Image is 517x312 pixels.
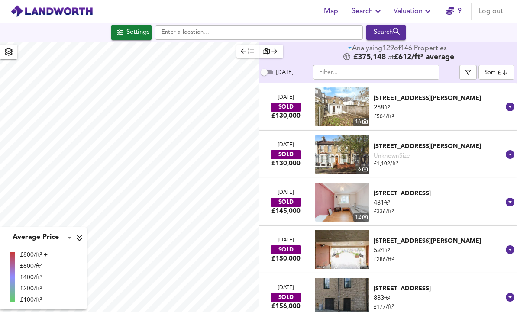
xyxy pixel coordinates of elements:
div: £800/ft² + [20,251,48,259]
svg: Show Details [505,149,515,160]
span: ft² [384,105,390,111]
div: [DATE] [278,94,294,101]
div: Run Your Search [366,25,406,40]
span: [DATE] [276,70,293,75]
div: [DATE]SOLD£130,000 property thumbnail 16 [STREET_ADDRESS][PERSON_NAME]258ft²£504/ft² [258,83,517,131]
span: ft² [384,200,390,206]
div: Search [368,27,404,38]
span: 431 [374,200,384,206]
input: Filter... [313,65,439,80]
svg: Show Details [505,197,515,207]
span: at [388,54,394,61]
div: [DATE] [278,237,294,244]
span: £ 375,148 [353,53,386,62]
div: of Propert ies [348,45,449,53]
img: logo [10,5,93,18]
span: ft² [384,248,390,254]
button: Search [366,25,406,40]
span: / ft² [386,114,394,119]
button: Map [317,3,345,20]
button: Log out [475,3,507,20]
div: [STREET_ADDRESS][PERSON_NAME] [374,94,504,103]
div: £145,000 [271,207,301,216]
div: £600/ft² [20,262,48,270]
span: £ 177 [374,305,394,310]
span: £ 286 [374,257,394,262]
div: £400/ft² [20,273,48,282]
span: ft² [384,296,390,301]
span: 524 [374,248,384,254]
img: property thumbnail [315,183,369,222]
a: property thumbnail 12 [315,183,369,222]
img: property thumbnail [315,135,369,174]
div: Sort [478,65,514,80]
a: property thumbnail 6 [315,135,369,174]
div: SOLD [271,245,301,254]
div: [DATE]SOLD£150,000 [STREET_ADDRESS][PERSON_NAME]524ft²£286/ft² [258,226,517,273]
button: Settings [111,25,152,40]
div: [DATE] [278,142,294,149]
span: 146 [401,45,412,53]
span: Search [352,5,383,17]
a: 9 [446,5,462,17]
img: streetview [315,230,369,269]
svg: Show Details [505,102,515,112]
div: £156,000 [271,302,301,311]
span: / ft² [386,304,394,310]
span: Log out [478,5,503,17]
span: 258 [374,105,384,111]
span: / ft² [386,257,394,262]
input: Enter a location... [155,25,363,40]
div: [STREET_ADDRESS][PERSON_NAME] [374,142,504,151]
div: £200/ft² [20,284,48,293]
span: £ 612 / ft² average [394,54,454,61]
div: 12 [353,213,369,222]
span: / ft² [390,161,398,167]
div: SOLD [271,293,301,302]
span: / ft² [386,209,394,215]
div: SOLD [271,150,301,159]
div: £150,000 [271,254,301,263]
button: Search [348,3,387,20]
div: Average Price [8,231,74,244]
div: 16 [353,118,369,126]
svg: Show Details [505,244,515,255]
span: Valuation [394,5,433,17]
svg: Show Details [505,292,515,302]
a: property thumbnail 16 [315,87,369,126]
div: £100/ft² [20,296,48,304]
span: £ 1,102 [374,161,398,167]
div: [STREET_ADDRESS] [374,189,504,198]
button: 9 [440,3,468,20]
div: Sort [485,68,495,77]
div: Unknown Size [374,152,410,160]
div: [DATE]SOLD£145,000 property thumbnail 12 [STREET_ADDRESS]431ft²£336/ft² [258,178,517,226]
div: Analysing [352,45,382,53]
div: £130,000 [271,112,301,120]
span: £ 336 [374,209,394,215]
span: £ 504 [374,114,394,119]
div: [STREET_ADDRESS][PERSON_NAME] [374,237,504,245]
div: Settings [126,27,149,38]
span: 883 [374,295,384,302]
div: [STREET_ADDRESS] [374,284,504,293]
div: SOLD [271,103,301,112]
div: Click to configure Search Settings [111,25,152,40]
div: [DATE] [278,189,294,196]
div: SOLD [271,198,301,207]
div: [DATE]SOLD£130,000 property thumbnail 6 [STREET_ADDRESS][PERSON_NAME]UnknownSize£1,102/ft² [258,131,517,178]
img: property thumbnail [315,87,369,126]
div: [DATE] [278,284,294,292]
button: Valuation [390,3,436,20]
span: Map [320,5,341,17]
div: 6 [356,166,369,174]
div: £130,000 [271,159,301,168]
